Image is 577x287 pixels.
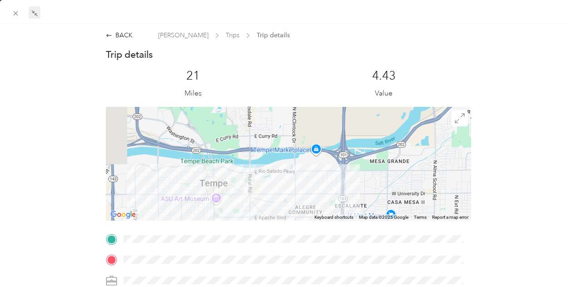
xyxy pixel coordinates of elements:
p: Trip details [106,48,153,61]
a: Open this area in Google Maps (opens a new window) [108,209,138,221]
img: Google [108,209,138,221]
span: Map data ©2025 Google [359,215,408,220]
button: Keyboard shortcuts [314,214,353,221]
a: Terms (opens in new tab) [414,215,427,220]
span: [PERSON_NAME] [158,30,209,40]
p: Miles [184,88,202,99]
p: 21 [186,69,200,83]
p: Value [375,88,393,99]
p: 4.43 [372,69,396,83]
a: Report a map error [432,215,468,220]
span: Trip details [257,30,290,40]
div: BACK [106,30,133,40]
iframe: Everlance-gr Chat Button Frame [526,236,577,287]
span: Trips [226,30,239,40]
